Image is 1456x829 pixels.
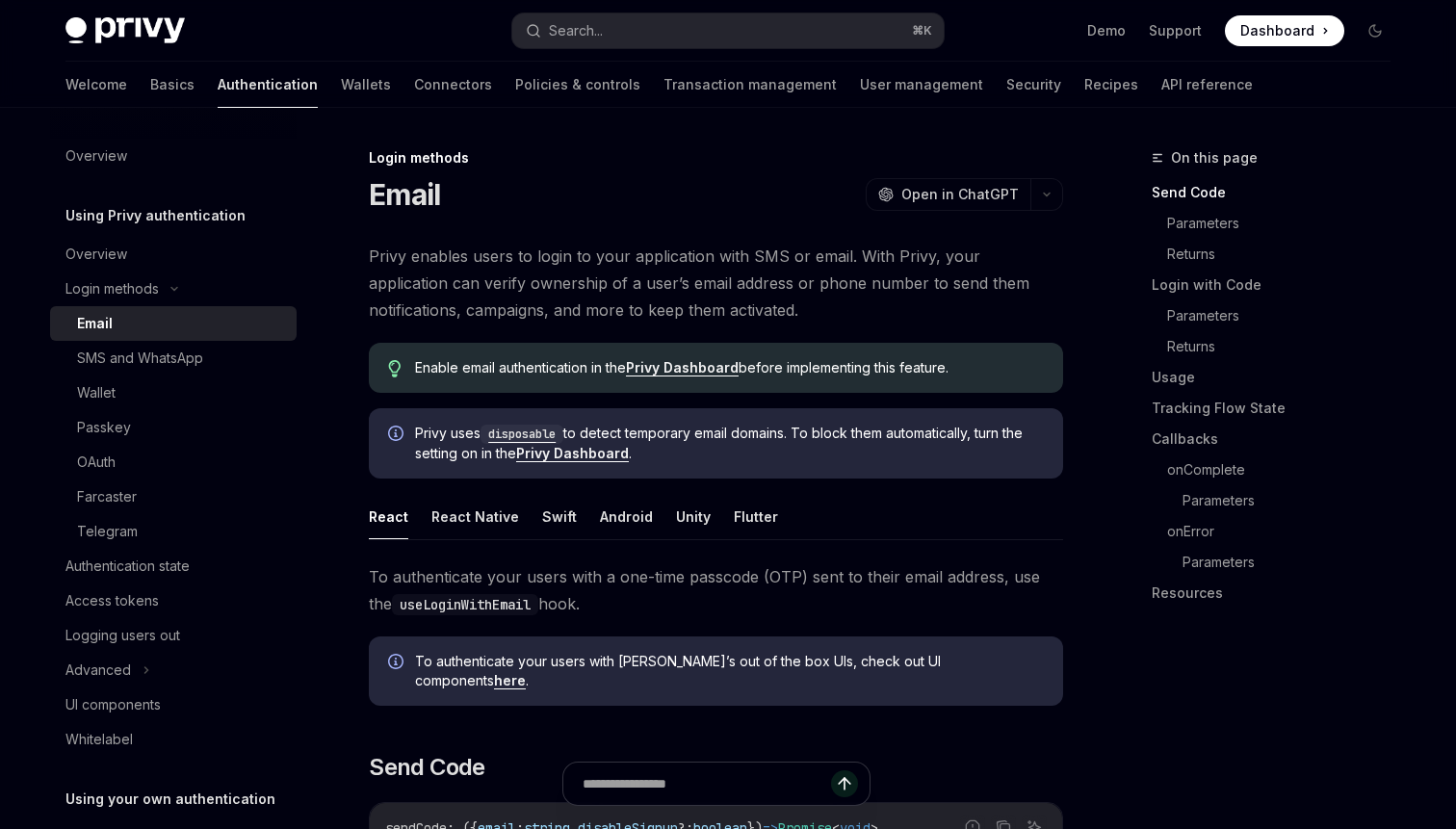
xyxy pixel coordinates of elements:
[65,659,131,682] div: Advanced
[65,243,127,266] div: Overview
[50,306,297,341] a: Email
[388,360,402,377] svg: Tip
[414,62,492,108] a: Connectors
[218,62,318,108] a: Authentication
[65,144,127,168] div: Overview
[866,178,1030,211] button: Open in ChatGPT
[50,341,297,376] a: SMS and WhatsApp
[77,381,116,404] div: Wallet
[734,494,778,539] button: Flutter
[50,583,297,618] a: Access tokens
[1152,393,1406,424] a: Tracking Flow State
[1152,578,1406,609] a: Resources
[65,277,159,300] div: Login methods
[1171,146,1258,169] span: On this page
[65,788,275,811] h5: Using your own authentication
[1152,424,1406,454] a: Callbacks
[901,185,1019,204] span: Open in ChatGPT
[50,445,297,479] a: OAuth
[65,555,190,578] div: Authentication state
[481,425,563,444] code: disposable
[1152,270,1406,300] a: Login with Code
[481,425,563,441] a: disposable
[341,62,391,108] a: Wallets
[516,445,629,462] a: Privy Dashboard
[515,62,640,108] a: Policies & controls
[415,652,1044,690] span: To authenticate your users with [PERSON_NAME]’s out of the box UIs, check out UI components .
[1167,300,1406,331] a: Parameters
[369,243,1063,324] span: Privy enables users to login to your application with SMS or email. With Privy, your application ...
[77,485,137,508] div: Farcaster
[50,237,297,272] a: Overview
[1152,362,1406,393] a: Usage
[77,347,203,370] div: SMS and WhatsApp
[50,687,297,722] a: UI components
[77,520,138,543] div: Telegram
[1225,15,1344,46] a: Dashboard
[388,654,407,673] svg: Info
[1167,454,1406,485] a: onComplete
[1183,547,1406,578] a: Parameters
[1152,177,1406,208] a: Send Code
[512,13,944,48] button: Search...⌘K
[392,594,538,615] code: useLoginWithEmail
[369,494,408,539] button: React
[1360,15,1391,46] button: Toggle dark mode
[860,62,983,108] a: User management
[50,479,297,514] a: Farcaster
[369,177,440,212] h1: Email
[600,494,653,539] button: Android
[50,514,297,549] a: Telegram
[549,19,603,42] div: Search...
[626,359,739,376] a: Privy Dashboard
[1183,485,1406,516] a: Parameters
[50,139,297,173] a: Overview
[369,563,1063,617] span: To authenticate your users with a one-time passcode (OTP) sent to their email address, use the hook.
[1006,62,1061,108] a: Security
[431,494,519,539] button: React Native
[77,312,113,335] div: Email
[676,494,711,539] button: Unity
[77,416,131,439] div: Passkey
[369,752,485,783] span: Send Code
[50,722,297,757] a: Whitelabel
[65,693,161,716] div: UI components
[415,358,1044,377] span: Enable email authentication in the before implementing this feature.
[1167,239,1406,270] a: Returns
[542,494,577,539] button: Swift
[65,728,133,751] div: Whitelabel
[1167,208,1406,239] a: Parameters
[50,549,297,583] a: Authentication state
[369,148,1063,168] div: Login methods
[663,62,837,108] a: Transaction management
[1084,62,1138,108] a: Recipes
[77,451,116,474] div: OAuth
[65,589,159,612] div: Access tokens
[65,624,180,647] div: Logging users out
[50,410,297,445] a: Passkey
[912,23,932,39] span: ⌘ K
[1149,21,1202,40] a: Support
[1240,21,1314,40] span: Dashboard
[65,17,185,44] img: dark logo
[388,426,407,445] svg: Info
[65,204,246,227] h5: Using Privy authentication
[1161,62,1253,108] a: API reference
[50,376,297,410] a: Wallet
[150,62,195,108] a: Basics
[50,618,297,653] a: Logging users out
[65,62,127,108] a: Welcome
[1167,516,1406,547] a: onError
[1087,21,1126,40] a: Demo
[415,424,1044,463] span: Privy uses to detect temporary email domains. To block them automatically, turn the setting on in...
[494,672,526,689] a: here
[831,770,858,797] button: Send message
[1167,331,1406,362] a: Returns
